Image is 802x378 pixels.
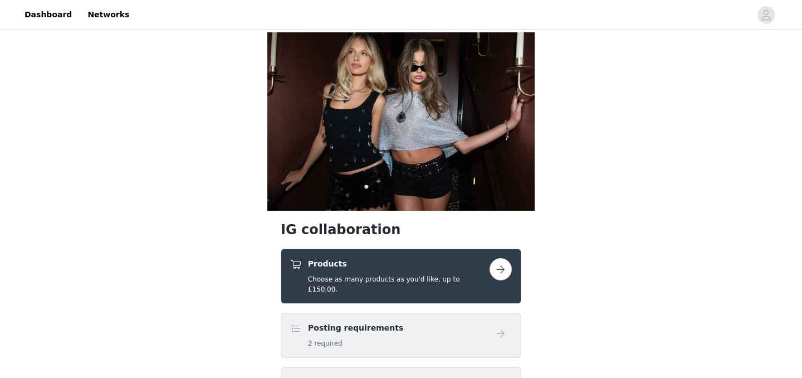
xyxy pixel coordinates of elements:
[308,258,490,270] h4: Products
[761,6,771,24] div: avatar
[281,249,521,304] div: Products
[281,220,521,240] h1: IG collaboration
[308,338,403,348] h5: 2 required
[267,32,535,211] img: campaign image
[308,322,403,334] h4: Posting requirements
[81,2,136,27] a: Networks
[308,274,490,294] h5: Choose as many products as you'd like, up to £150.00.
[281,313,521,358] div: Posting requirements
[18,2,79,27] a: Dashboard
